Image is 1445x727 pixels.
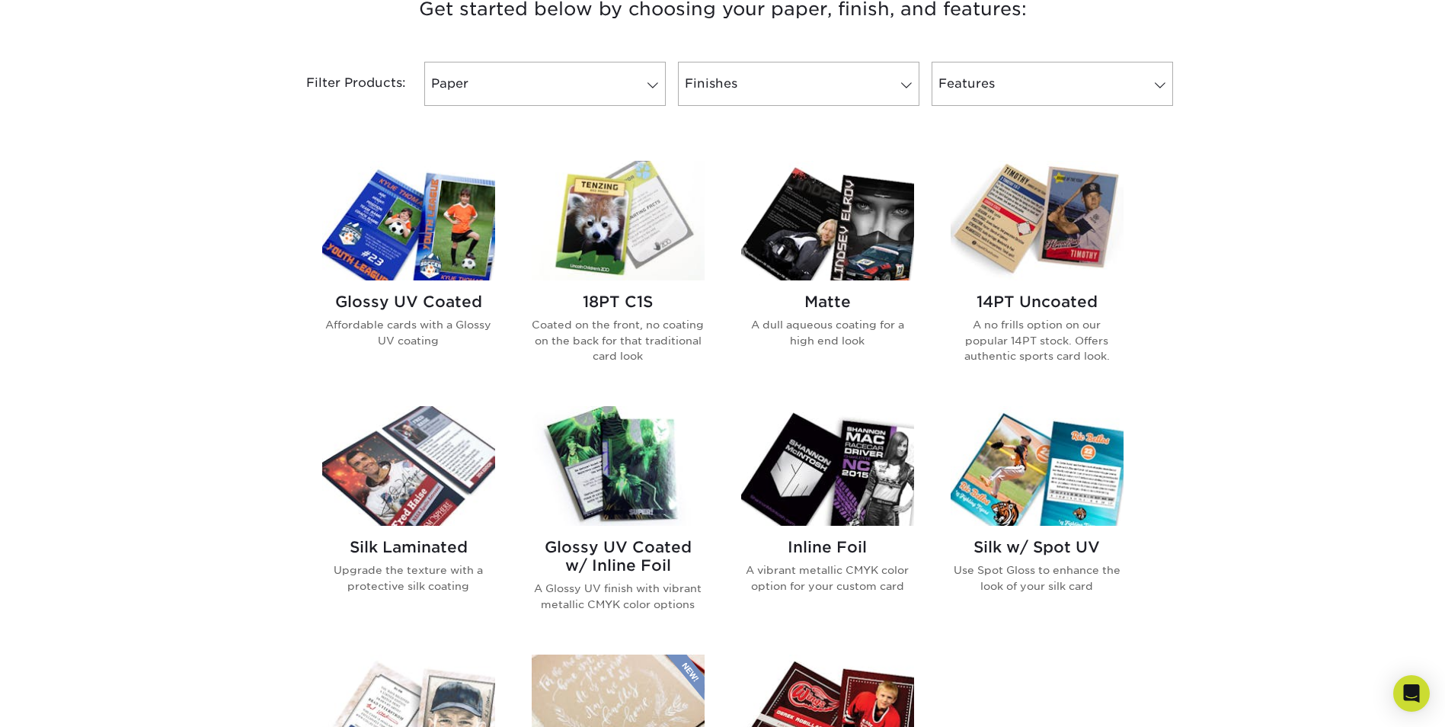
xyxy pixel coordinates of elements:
[532,538,705,575] h2: Glossy UV Coated w/ Inline Foil
[532,161,705,280] img: 18PT C1S Trading Cards
[951,562,1124,594] p: Use Spot Gloss to enhance the look of your silk card
[741,161,914,388] a: Matte Trading Cards Matte A dull aqueous coating for a high end look
[322,317,495,348] p: Affordable cards with a Glossy UV coating
[532,317,705,363] p: Coated on the front, no coating on the back for that traditional card look
[741,293,914,311] h2: Matte
[951,406,1124,636] a: Silk w/ Spot UV Trading Cards Silk w/ Spot UV Use Spot Gloss to enhance the look of your silk card
[951,161,1124,388] a: 14PT Uncoated Trading Cards 14PT Uncoated A no frills option on our popular 14PT stock. Offers au...
[951,161,1124,280] img: 14PT Uncoated Trading Cards
[741,161,914,280] img: Matte Trading Cards
[322,161,495,388] a: Glossy UV Coated Trading Cards Glossy UV Coated Affordable cards with a Glossy UV coating
[951,317,1124,363] p: A no frills option on our popular 14PT stock. Offers authentic sports card look.
[741,406,914,636] a: Inline Foil Trading Cards Inline Foil A vibrant metallic CMYK color option for your custom card
[322,406,495,636] a: Silk Laminated Trading Cards Silk Laminated Upgrade the texture with a protective silk coating
[741,562,914,594] p: A vibrant metallic CMYK color option for your custom card
[951,293,1124,311] h2: 14PT Uncoated
[424,62,666,106] a: Paper
[667,655,705,700] img: New Product
[322,293,495,311] h2: Glossy UV Coated
[1393,675,1430,712] div: Open Intercom Messenger
[532,161,705,388] a: 18PT C1S Trading Cards 18PT C1S Coated on the front, no coating on the back for that traditional ...
[532,406,705,636] a: Glossy UV Coated w/ Inline Foil Trading Cards Glossy UV Coated w/ Inline Foil A Glossy UV finish ...
[532,293,705,311] h2: 18PT C1S
[532,581,705,612] p: A Glossy UV finish with vibrant metallic CMYK color options
[741,538,914,556] h2: Inline Foil
[266,62,418,106] div: Filter Products:
[532,406,705,526] img: Glossy UV Coated w/ Inline Foil Trading Cards
[951,538,1124,556] h2: Silk w/ Spot UV
[951,406,1124,526] img: Silk w/ Spot UV Trading Cards
[932,62,1173,106] a: Features
[741,317,914,348] p: A dull aqueous coating for a high end look
[678,62,919,106] a: Finishes
[322,406,495,526] img: Silk Laminated Trading Cards
[322,538,495,556] h2: Silk Laminated
[322,161,495,280] img: Glossy UV Coated Trading Cards
[322,562,495,594] p: Upgrade the texture with a protective silk coating
[741,406,914,526] img: Inline Foil Trading Cards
